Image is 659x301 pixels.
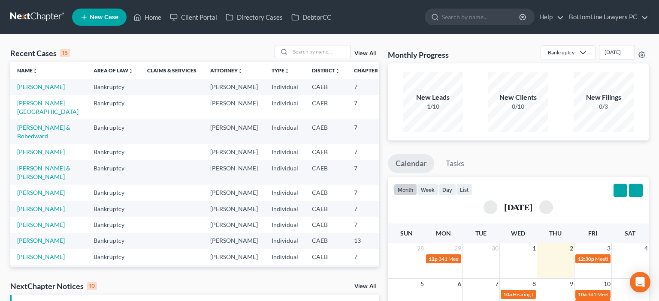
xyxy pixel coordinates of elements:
div: New Clients [488,92,548,102]
i: unfold_more [335,69,340,74]
span: Tue [475,229,487,237]
div: Bankruptcy [548,49,574,56]
a: Attorneyunfold_more [210,67,243,74]
i: unfold_more [238,69,243,74]
span: Sat [625,229,635,237]
span: 6 [457,279,462,289]
td: [PERSON_NAME] [203,160,265,185]
td: CAEB [305,201,347,217]
i: unfold_more [284,69,290,74]
td: Bankruptcy [87,160,140,185]
td: CAEB [305,79,347,95]
div: 15 [60,49,70,57]
a: [PERSON_NAME] [17,205,65,212]
a: Calendar [388,154,434,173]
td: CAEB [305,233,347,249]
td: [PERSON_NAME] [203,119,265,144]
td: Bankruptcy [87,119,140,144]
td: 13 [347,233,390,249]
h3: Monthly Progress [388,50,449,60]
span: Wed [511,229,525,237]
a: BottomLine Lawyers PC [565,9,648,25]
a: Typeunfold_more [272,67,290,74]
a: View All [354,51,376,57]
button: week [417,184,438,195]
td: 7 [347,217,390,232]
div: New Leads [403,92,463,102]
span: 10a [578,291,586,298]
a: [PERSON_NAME] [17,83,65,90]
div: 0/10 [488,102,548,111]
td: Individual [265,79,305,95]
td: CAEB [305,185,347,200]
td: 7 [347,160,390,185]
td: [PERSON_NAME] [203,201,265,217]
span: 3 [606,243,611,253]
td: Individual [265,95,305,119]
td: CAEB [305,160,347,185]
td: [PERSON_NAME] [203,144,265,160]
div: 0/3 [574,102,634,111]
td: 7 [347,201,390,217]
a: [PERSON_NAME] [17,148,65,155]
td: CAEB [305,217,347,232]
span: Fri [588,229,597,237]
span: Sun [400,229,413,237]
span: 341 Meeting for [PERSON_NAME] [438,256,516,262]
a: Directory Cases [221,9,287,25]
a: Help [535,9,564,25]
td: [PERSON_NAME] [203,79,265,95]
td: Individual [265,144,305,160]
td: 7 [347,265,390,289]
td: Individual [265,217,305,232]
span: 4 [644,243,649,253]
span: Thu [549,229,562,237]
span: 10a [503,291,512,298]
a: View All [354,283,376,289]
td: 7 [347,95,390,119]
td: CAEB [305,95,347,119]
td: CAEB [305,265,347,289]
td: Bankruptcy [87,233,140,249]
span: 12:30p [578,256,594,262]
a: [PERSON_NAME][GEOGRAPHIC_DATA] [17,99,79,115]
td: Individual [265,249,305,265]
span: 8 [532,279,537,289]
a: Tasks [438,154,472,173]
div: New Filings [574,92,634,102]
a: Chapterunfold_more [354,67,383,74]
a: [PERSON_NAME] & Bobedward [17,124,70,140]
span: 1 [532,243,537,253]
span: 9 [569,279,574,289]
a: Nameunfold_more [17,67,38,74]
div: 10 [87,282,97,290]
td: 7 [347,249,390,265]
td: [PERSON_NAME] [203,217,265,232]
a: DebtorCC [287,9,336,25]
span: 10 [603,279,611,289]
td: [PERSON_NAME] [203,249,265,265]
td: 7 [347,79,390,95]
a: [PERSON_NAME] [17,221,65,228]
div: Open Intercom Messenger [630,272,650,292]
span: 29 [453,243,462,253]
td: Bankruptcy [87,201,140,217]
a: Districtunfold_more [312,67,340,74]
span: 5 [420,279,425,289]
span: 2 [569,243,574,253]
div: NextChapter Notices [10,281,97,291]
td: Bankruptcy [87,217,140,232]
a: Client Portal [166,9,221,25]
div: Recent Cases [10,48,70,58]
input: Search by name... [290,45,351,58]
a: Home [129,9,166,25]
td: [PERSON_NAME] [203,233,265,249]
td: Individual [265,185,305,200]
td: [PERSON_NAME] [203,265,265,289]
td: 7 [347,144,390,160]
a: [PERSON_NAME] [17,253,65,260]
td: Individual [265,160,305,185]
span: New Case [90,14,118,21]
td: CAEB [305,119,347,144]
input: Search by name... [442,9,520,25]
